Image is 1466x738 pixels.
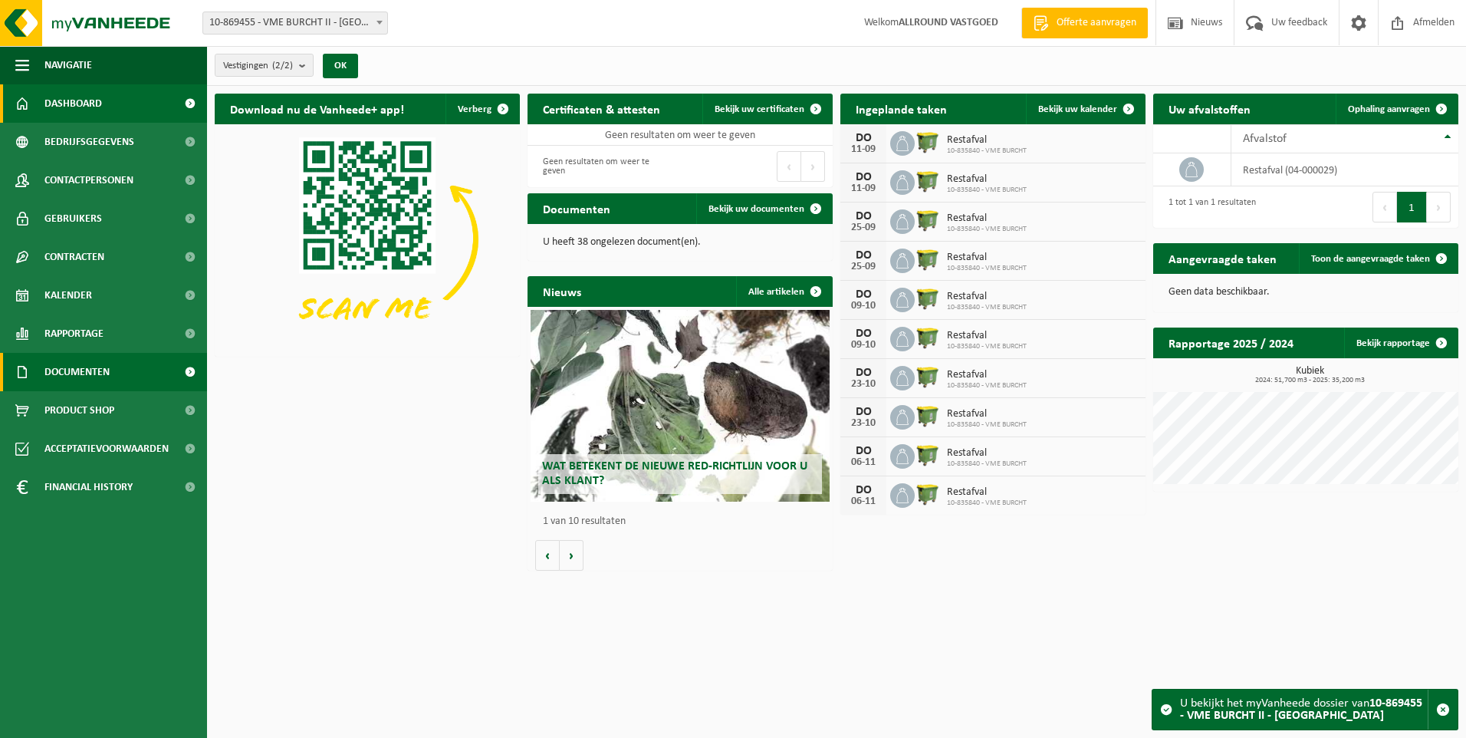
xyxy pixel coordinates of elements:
div: 06-11 [848,496,879,507]
span: Gebruikers [44,199,102,238]
a: Toon de aangevraagde taken [1299,243,1457,274]
span: Restafval [947,447,1027,460]
span: 10-835840 - VME BURCHT [947,381,1027,390]
span: Verberg [458,104,491,114]
span: 10-835840 - VME BURCHT [947,147,1027,156]
span: Offerte aanvragen [1053,15,1140,31]
div: 23-10 [848,379,879,390]
span: 10-835840 - VME BURCHT [947,186,1027,195]
td: restafval (04-000029) [1231,153,1458,186]
button: Previous [1372,192,1397,222]
span: Documenten [44,353,110,391]
p: U heeft 38 ongelezen document(en). [543,237,817,248]
span: Acceptatievoorwaarden [44,430,169,468]
span: Ophaling aanvragen [1348,104,1430,114]
img: WB-1100-HPE-GN-50 [915,285,941,311]
img: WB-1100-HPE-GN-50 [915,481,941,507]
a: Bekijk uw certificaten [702,94,831,124]
span: Contracten [44,238,104,276]
span: Navigatie [44,46,92,84]
img: WB-1100-HPE-GN-50 [915,246,941,272]
button: 1 [1397,192,1427,222]
strong: ALLROUND VASTGOED [899,17,998,28]
div: DO [848,210,879,222]
div: DO [848,445,879,457]
img: WB-1100-HPE-GN-50 [915,129,941,155]
button: Vorige [535,540,560,571]
span: Restafval [947,486,1027,499]
span: Toon de aangevraagde taken [1311,254,1430,264]
a: Wat betekent de nieuwe RED-richtlijn voor u als klant? [531,310,830,502]
button: Vestigingen(2/2) [215,54,314,77]
span: Kalender [44,276,92,315]
div: DO [848,171,879,183]
span: 10-835840 - VME BURCHT [947,342,1027,351]
img: WB-1100-HPE-GN-50 [915,168,941,194]
span: 10-835840 - VME BURCHT [947,264,1027,273]
a: Alle artikelen [736,276,831,307]
a: Offerte aanvragen [1021,8,1148,38]
span: Product Shop [44,391,114,430]
span: 10-869455 - VME BURCHT II - AALST [203,12,387,34]
h2: Uw afvalstoffen [1153,94,1266,124]
div: U bekijkt het myVanheede dossier van [1180,690,1428,730]
span: Restafval [947,408,1027,420]
span: 10-835840 - VME BURCHT [947,460,1027,469]
img: WB-1100-HPE-GN-50 [915,403,941,429]
h2: Aangevraagde taken [1153,243,1292,273]
span: Restafval [947,134,1027,147]
span: Restafval [947,369,1027,381]
span: 10-835840 - VME BURCHT [947,499,1027,508]
span: Restafval [947,291,1027,303]
span: Bedrijfsgegevens [44,123,134,161]
span: Contactpersonen [44,161,133,199]
span: Afvalstof [1243,133,1287,145]
span: Restafval [947,330,1027,342]
h2: Documenten [528,193,626,223]
div: 25-09 [848,222,879,233]
span: Restafval [947,213,1027,225]
div: DO [848,249,879,262]
a: Bekijk uw documenten [696,193,831,224]
div: 09-10 [848,340,879,351]
button: Next [801,151,825,182]
img: Download de VHEPlus App [215,124,520,354]
div: 09-10 [848,301,879,311]
a: Bekijk uw kalender [1026,94,1144,124]
div: DO [848,484,879,496]
div: DO [848,288,879,301]
div: 23-10 [848,418,879,429]
img: WB-1100-HPE-GN-50 [915,325,941,351]
span: Bekijk uw kalender [1038,104,1117,114]
button: Verberg [445,94,518,124]
div: 11-09 [848,144,879,155]
div: DO [848,406,879,418]
button: Next [1427,192,1451,222]
td: Geen resultaten om weer te geven [528,124,833,146]
button: Volgende [560,540,583,571]
img: WB-1100-HPE-GN-50 [915,442,941,468]
h2: Rapportage 2025 / 2024 [1153,328,1309,357]
div: 25-09 [848,262,879,272]
span: Bekijk uw documenten [708,204,804,214]
span: Restafval [947,252,1027,264]
div: 1 tot 1 van 1 resultaten [1161,190,1256,224]
h3: Kubiek [1161,366,1458,384]
img: WB-1100-HPE-GN-50 [915,207,941,233]
span: 10-835840 - VME BURCHT [947,303,1027,312]
button: Previous [777,151,801,182]
h2: Certificaten & attesten [528,94,675,124]
a: Bekijk rapportage [1344,328,1457,358]
span: Restafval [947,173,1027,186]
img: WB-1100-HPE-GN-50 [915,364,941,390]
button: OK [323,54,358,78]
h2: Ingeplande taken [840,94,962,124]
span: Wat betekent de nieuwe RED-richtlijn voor u als klant? [542,460,807,487]
div: DO [848,328,879,340]
span: Dashboard [44,84,102,123]
p: Geen data beschikbaar. [1169,287,1443,298]
span: Vestigingen [223,54,293,77]
span: 10-835840 - VME BURCHT [947,225,1027,234]
a: Ophaling aanvragen [1336,94,1457,124]
div: 11-09 [848,183,879,194]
